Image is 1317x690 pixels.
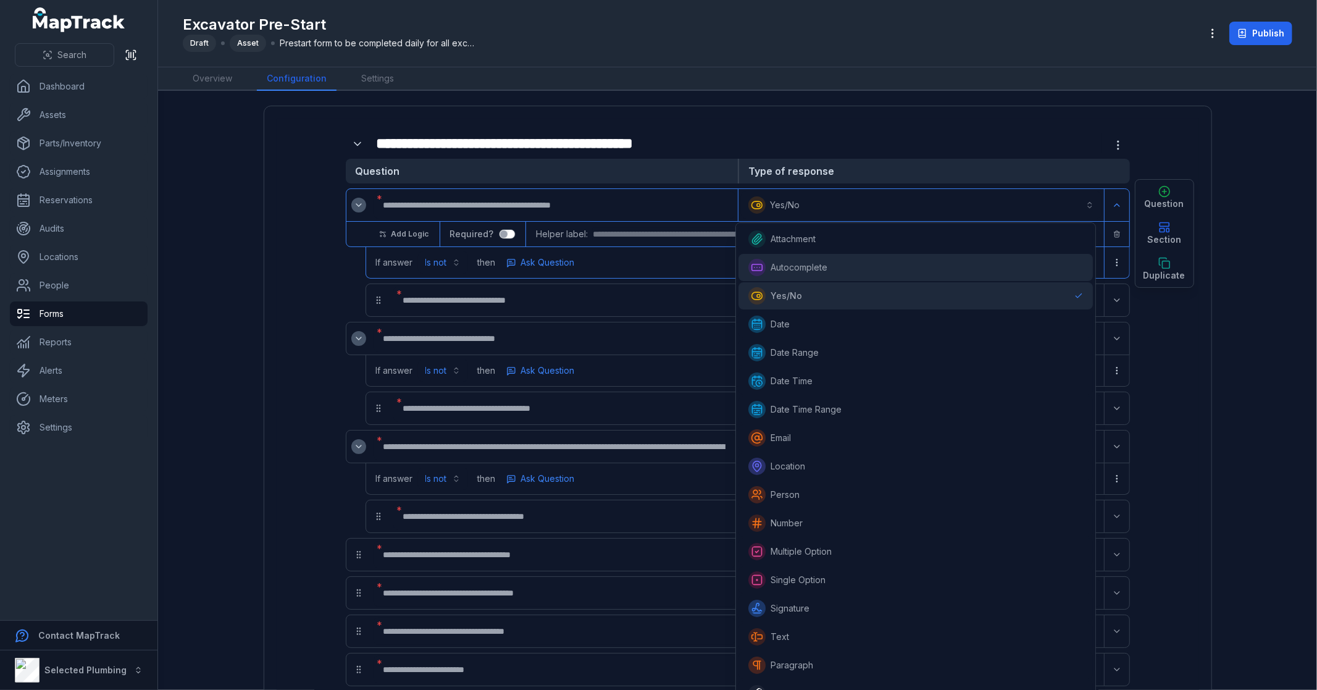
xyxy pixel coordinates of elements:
[771,517,803,529] span: Number
[771,489,800,501] span: Person
[1147,234,1181,246] span: Section
[391,229,429,239] span: Add Logic
[536,228,588,240] span: Helper label:
[1135,180,1194,216] button: Question
[771,460,805,473] span: Location
[771,290,802,302] span: Yes/No
[1145,198,1184,210] span: Question
[1135,216,1194,251] button: Section
[499,229,516,239] input: :r31p:-form-item-label
[771,545,832,558] span: Multiple Option
[771,602,809,615] span: Signature
[1143,269,1185,282] span: Duplicate
[771,631,789,643] span: Text
[771,347,819,359] span: Date Range
[1135,251,1194,287] button: Duplicate
[771,403,842,416] span: Date Time Range
[771,432,791,444] span: Email
[771,318,790,330] span: Date
[771,574,826,586] span: Single Option
[771,261,827,274] span: Autocomplete
[771,659,813,671] span: Paragraph
[771,233,816,245] span: Attachment
[450,229,499,239] span: Required?
[741,191,1102,219] button: Yes/No
[771,375,813,387] span: Date Time
[371,224,437,245] button: Add Logic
